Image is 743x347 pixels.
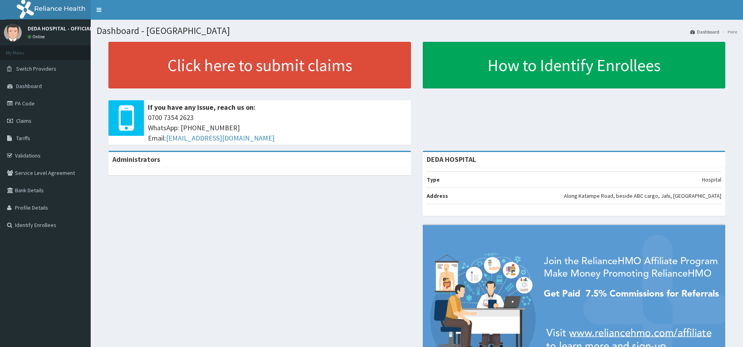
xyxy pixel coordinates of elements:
b: Address [427,192,448,199]
img: User Image [4,24,22,41]
span: Tariffs [16,135,30,142]
a: Click here to submit claims [108,42,411,88]
span: Claims [16,117,32,124]
p: Along Katampe Road, beside ABC cargo, Jahi, [GEOGRAPHIC_DATA] [564,192,721,200]
h1: Dashboard - [GEOGRAPHIC_DATA] [97,26,737,36]
span: Dashboard [16,83,42,90]
span: Switch Providers [16,65,56,72]
b: Type [427,176,440,183]
b: Administrators [112,155,160,164]
a: Online [28,34,47,39]
p: Hospital [702,176,721,184]
strong: DEDA HOSPITAL [427,155,476,164]
span: 0700 7354 2623 WhatsApp: [PHONE_NUMBER] Email: [148,113,407,143]
p: DEDA HOSPITAL - OFFICIAL [28,26,92,31]
a: [EMAIL_ADDRESS][DOMAIN_NAME] [166,133,274,143]
li: Here [720,28,737,35]
b: If you have any issue, reach us on: [148,103,256,112]
a: How to Identify Enrollees [423,42,725,88]
a: Dashboard [690,28,719,35]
